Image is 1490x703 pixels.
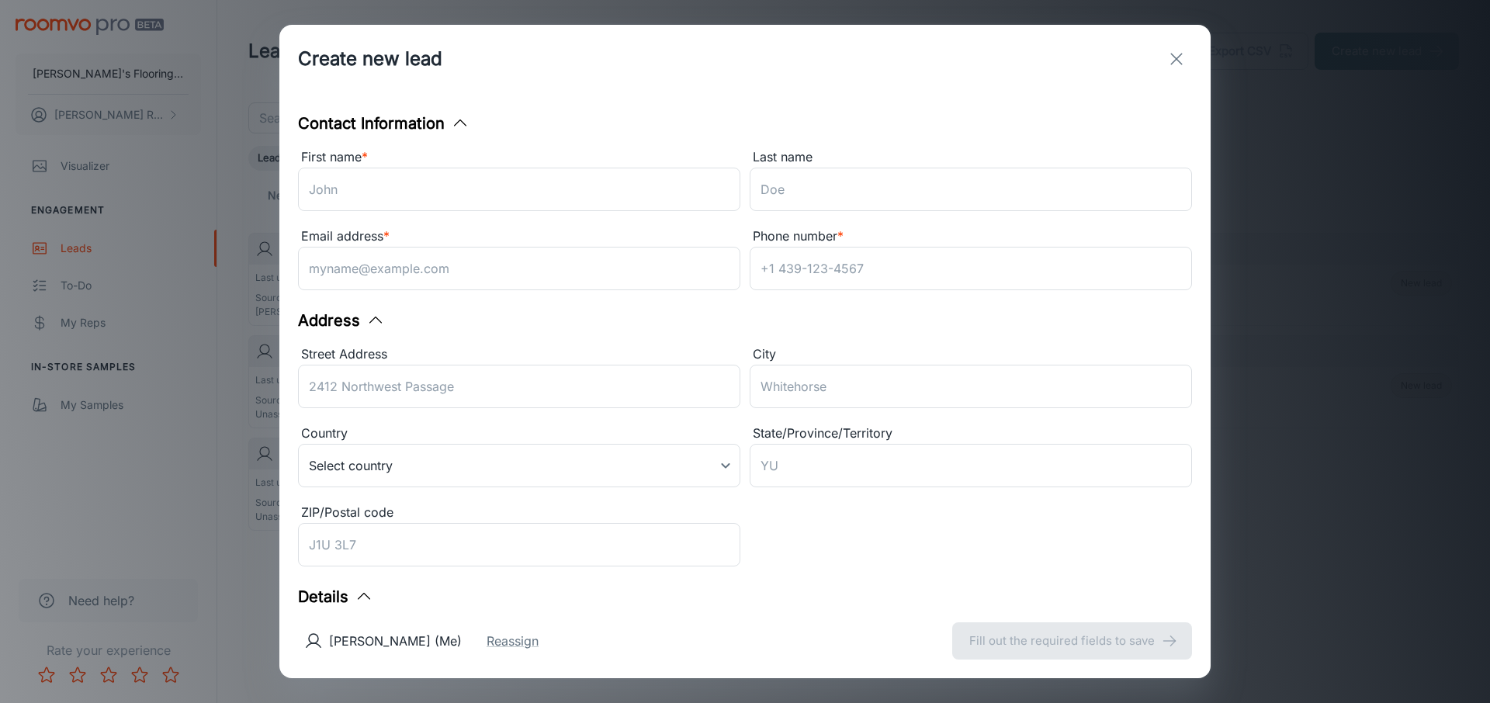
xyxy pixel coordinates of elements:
[298,147,740,168] div: First name
[750,168,1192,211] input: Doe
[1161,43,1192,74] button: exit
[750,424,1192,444] div: State/Province/Territory
[298,503,740,523] div: ZIP/Postal code
[750,365,1192,408] input: Whitehorse
[298,45,442,73] h1: Create new lead
[298,247,740,290] input: myname@example.com
[298,309,385,332] button: Address
[298,424,740,444] div: Country
[487,632,539,650] button: Reassign
[298,227,740,247] div: Email address
[750,444,1192,487] input: YU
[750,227,1192,247] div: Phone number
[298,168,740,211] input: John
[298,112,470,135] button: Contact Information
[298,345,740,365] div: Street Address
[750,345,1192,365] div: City
[750,247,1192,290] input: +1 439-123-4567
[298,365,740,408] input: 2412 Northwest Passage
[298,523,740,566] input: J1U 3L7
[298,444,740,487] div: Select country
[329,632,462,650] p: [PERSON_NAME] (Me)
[750,147,1192,168] div: Last name
[298,585,373,608] button: Details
